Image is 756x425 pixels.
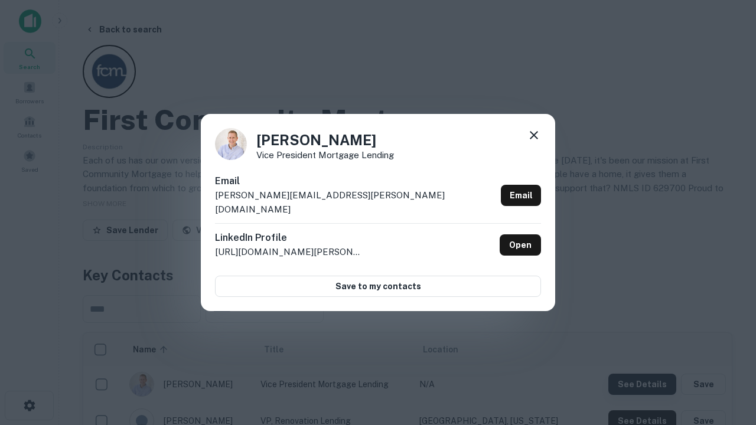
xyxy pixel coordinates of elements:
p: [PERSON_NAME][EMAIL_ADDRESS][PERSON_NAME][DOMAIN_NAME] [215,188,496,216]
button: Save to my contacts [215,276,541,297]
p: Vice President Mortgage Lending [256,151,394,159]
img: 1520878720083 [215,128,247,160]
h6: LinkedIn Profile [215,231,363,245]
p: [URL][DOMAIN_NAME][PERSON_NAME] [215,245,363,259]
h6: Email [215,174,496,188]
iframe: Chat Widget [697,293,756,349]
a: Open [500,234,541,256]
h4: [PERSON_NAME] [256,129,394,151]
a: Email [501,185,541,206]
